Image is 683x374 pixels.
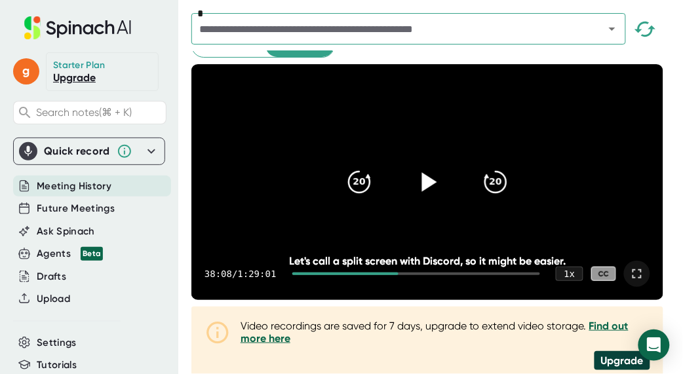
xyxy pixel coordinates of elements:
[19,138,159,164] div: Quick record
[37,358,77,373] button: Tutorials
[37,246,103,261] button: Agents Beta
[37,201,115,216] button: Future Meetings
[44,145,110,158] div: Quick record
[81,247,103,261] div: Beta
[53,71,96,84] a: Upgrade
[36,106,132,119] span: Search notes (⌘ + K)
[239,255,616,267] div: Let's call a split screen with Discord, so it might be easier.
[595,351,650,370] div: Upgrade
[37,224,95,239] button: Ask Spinach
[37,269,66,284] button: Drafts
[37,291,70,307] button: Upload
[638,329,670,361] div: Open Intercom Messenger
[13,58,39,84] span: g
[603,20,621,38] button: Open
[53,60,106,71] div: Starter Plan
[205,269,277,279] div: 38:08 / 1:29:01
[37,246,103,261] div: Agents
[556,267,583,281] div: 1 x
[591,267,616,282] div: CC
[37,179,111,194] button: Meeting History
[241,320,650,345] div: Video recordings are saved for 7 days, upgrade to extend video storage.
[37,335,77,350] button: Settings
[241,320,629,345] a: Find out more here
